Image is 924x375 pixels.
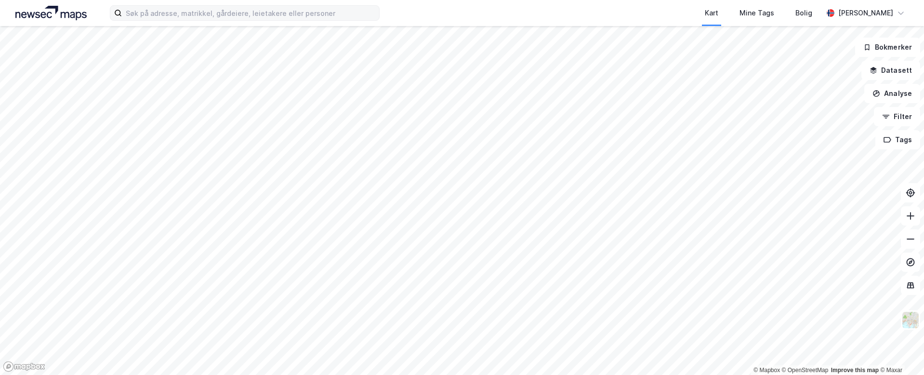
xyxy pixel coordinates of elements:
button: Filter [874,107,920,126]
a: Improve this map [831,367,879,374]
img: Z [901,311,920,329]
button: Bokmerker [855,38,920,57]
iframe: Chat Widget [876,329,924,375]
div: Mine Tags [739,7,774,19]
button: Datasett [861,61,920,80]
div: Kart [705,7,718,19]
div: Bolig [795,7,812,19]
div: [PERSON_NAME] [838,7,893,19]
div: Kontrollprogram for chat [876,329,924,375]
a: OpenStreetMap [782,367,829,374]
a: Mapbox homepage [3,361,45,372]
input: Søk på adresse, matrikkel, gårdeiere, leietakere eller personer [122,6,379,20]
img: logo.a4113a55bc3d86da70a041830d287a7e.svg [15,6,87,20]
button: Tags [875,130,920,149]
a: Mapbox [753,367,780,374]
button: Analyse [864,84,920,103]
